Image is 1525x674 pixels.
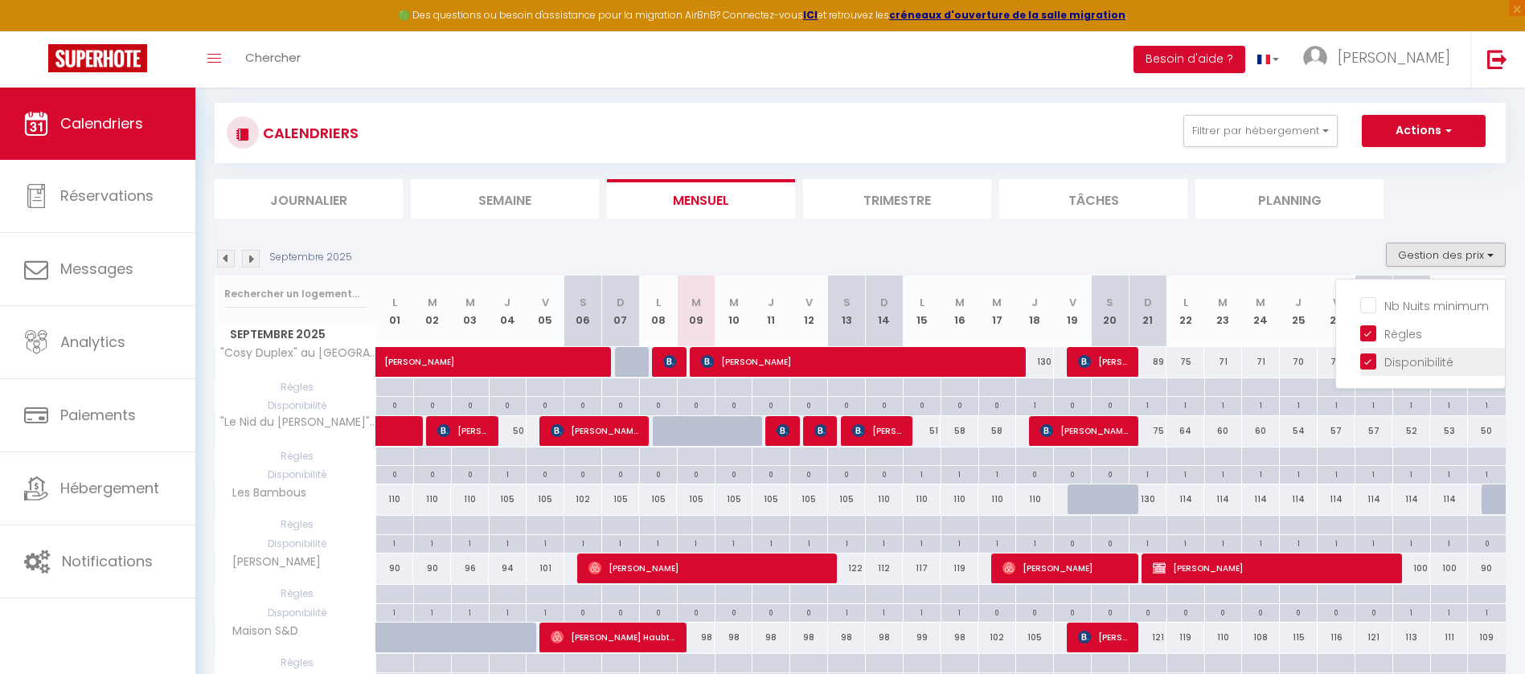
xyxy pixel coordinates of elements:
[1205,397,1242,412] div: 1
[542,295,549,310] abbr: V
[903,416,941,446] div: 51
[1002,553,1129,583] span: [PERSON_NAME]
[489,484,527,514] div: 105
[607,179,795,219] li: Mensuel
[865,553,903,583] div: 112
[376,397,413,412] div: 0
[806,295,813,310] abbr: V
[376,604,413,619] div: 1
[1487,49,1507,69] img: logout
[677,623,715,652] div: 98
[376,484,414,514] div: 110
[1167,604,1204,619] div: 0
[640,604,677,619] div: 0
[215,179,403,219] li: Journalier
[1392,553,1430,583] div: 100
[1318,397,1355,412] div: 1
[1280,535,1317,550] div: 1
[13,6,61,55] button: Ouvrir le widget de chat LiveChat
[979,604,1016,619] div: 0
[1129,535,1166,550] div: 1
[428,295,437,310] abbr: M
[640,397,677,412] div: 0
[1204,276,1242,347] th: 23
[551,622,677,652] span: [PERSON_NAME] Haubtmann
[1040,415,1129,446] span: [PERSON_NAME]
[451,553,489,583] div: 96
[715,466,752,481] div: 0
[490,397,527,412] div: 0
[677,484,715,514] div: 105
[677,276,715,347] th: 09
[452,466,489,481] div: 0
[617,295,625,310] abbr: D
[1318,276,1355,347] th: 26
[490,466,527,481] div: 1
[1242,347,1280,377] div: 71
[504,295,510,310] abbr: J
[414,604,451,619] div: 1
[1333,295,1340,310] abbr: V
[1362,115,1486,147] button: Actions
[978,276,1016,347] th: 17
[828,604,865,619] div: 1
[527,276,564,347] th: 05
[678,535,715,550] div: 1
[768,295,774,310] abbr: J
[1218,295,1228,310] abbr: M
[1106,295,1113,310] abbr: S
[218,347,379,359] span: "Cosy Duplex" au [GEOGRAPHIC_DATA]
[224,280,367,308] input: Rechercher un logement...
[1280,397,1317,412] div: 1
[715,276,752,347] th: 10
[245,49,301,66] span: Chercher
[376,276,414,347] th: 01
[941,276,978,347] th: 16
[452,604,489,619] div: 1
[941,416,978,446] div: 58
[715,397,752,412] div: 0
[1016,535,1053,550] div: 1
[602,484,640,514] div: 105
[1166,276,1204,347] th: 22
[1468,535,1506,550] div: 0
[1016,397,1053,412] div: 1
[1392,416,1430,446] div: 52
[1054,397,1091,412] div: 0
[1280,276,1318,347] th: 25
[1069,295,1076,310] abbr: V
[1183,295,1188,310] abbr: L
[979,466,1016,481] div: 1
[564,397,601,412] div: 0
[803,8,818,22] a: ICI
[1303,46,1327,70] img: ...
[1242,466,1279,481] div: 1
[1242,416,1280,446] div: 60
[413,484,451,514] div: 110
[941,553,978,583] div: 119
[215,447,375,465] span: Règles
[866,397,903,412] div: 0
[941,484,978,514] div: 110
[215,516,375,533] span: Règles
[489,276,527,347] th: 04
[1205,466,1242,481] div: 1
[678,466,715,481] div: 0
[384,338,606,369] span: [PERSON_NAME]
[218,623,302,640] span: Maison S&D
[1318,484,1355,514] div: 114
[580,295,587,310] abbr: S
[1318,466,1355,481] div: 1
[1430,416,1468,446] div: 53
[790,466,827,481] div: 0
[1355,276,1392,347] th: 27
[752,604,789,619] div: 0
[1092,397,1129,412] div: 0
[215,466,375,484] span: Disponibilité
[1016,604,1053,619] div: 0
[437,415,488,446] span: [PERSON_NAME]
[215,397,375,415] span: Disponibilité
[1054,276,1092,347] th: 19
[527,553,564,583] div: 101
[979,535,1016,550] div: 1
